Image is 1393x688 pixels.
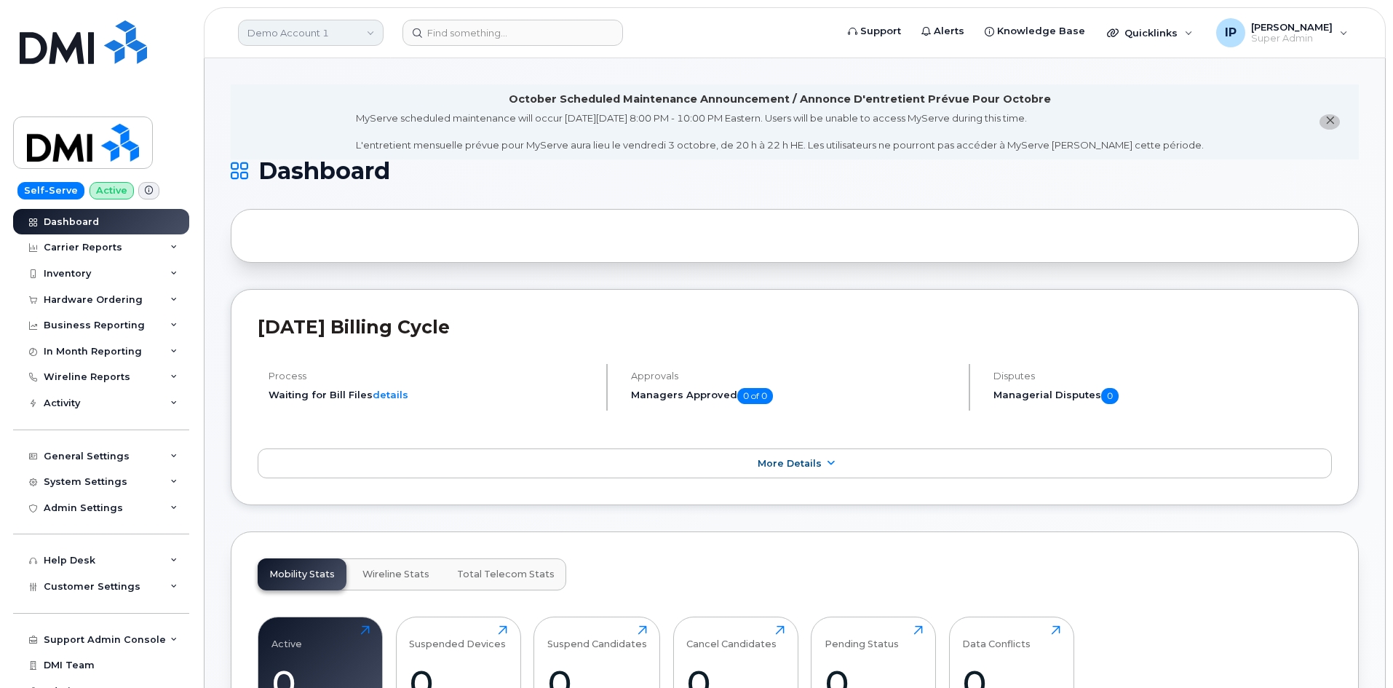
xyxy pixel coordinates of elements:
h5: Managerial Disputes [993,388,1332,404]
div: Pending Status [825,625,899,649]
div: October Scheduled Maintenance Announcement / Annonce D'entretient Prévue Pour Octobre [509,92,1051,107]
div: Suspended Devices [409,625,506,649]
div: Data Conflicts [962,625,1031,649]
span: Total Telecom Stats [457,569,555,580]
span: Wireline Stats [362,569,429,580]
a: details [373,389,408,400]
span: 0 [1101,388,1119,404]
button: close notification [1319,114,1340,130]
div: Cancel Candidates [686,625,777,649]
h2: [DATE] Billing Cycle [258,316,1332,338]
div: MyServe scheduled maintenance will occur [DATE][DATE] 8:00 PM - 10:00 PM Eastern. Users will be u... [356,111,1204,152]
span: 0 of 0 [737,388,773,404]
h4: Approvals [631,371,956,381]
div: Active [271,625,302,649]
h4: Disputes [993,371,1332,381]
li: Waiting for Bill Files [269,388,594,402]
h5: Managers Approved [631,388,956,404]
h4: Process [269,371,594,381]
span: More Details [758,458,822,469]
div: Suspend Candidates [547,625,647,649]
span: Dashboard [258,160,390,182]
